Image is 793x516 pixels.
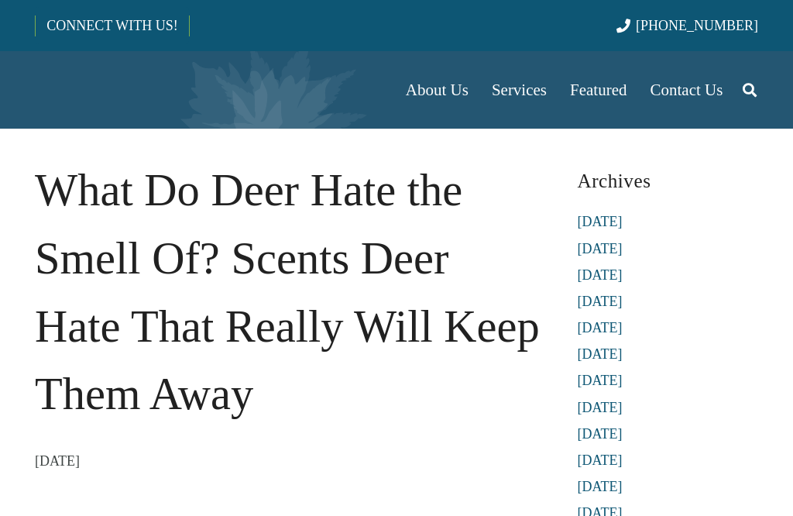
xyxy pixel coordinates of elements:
a: Services [480,51,558,129]
a: CONNECT WITH US! [36,7,188,44]
span: Contact Us [651,81,723,99]
a: [DATE] [577,294,622,309]
a: Borst-Logo [35,59,292,121]
a: [DATE] [577,426,622,442]
a: [PHONE_NUMBER] [616,18,758,33]
a: [DATE] [577,452,622,468]
a: [DATE] [577,479,622,494]
a: Search [734,71,765,109]
a: Contact Us [639,51,735,129]
time: 25 April 2024 at 16:05:40 America/New_York [35,449,80,473]
a: [DATE] [577,373,622,388]
a: [DATE] [577,267,622,283]
span: [PHONE_NUMBER] [636,18,758,33]
a: About Us [394,51,480,129]
span: About Us [406,81,469,99]
span: Services [492,81,547,99]
a: [DATE] [577,241,622,256]
span: Featured [570,81,627,99]
a: [DATE] [577,346,622,362]
h1: What Do Deer Hate the Smell Of? Scents Deer Hate That Really Will Keep Them Away [35,157,541,428]
h3: Archives [577,163,758,198]
a: [DATE] [577,400,622,415]
a: [DATE] [577,214,622,229]
a: Featured [558,51,638,129]
a: [DATE] [577,320,622,335]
